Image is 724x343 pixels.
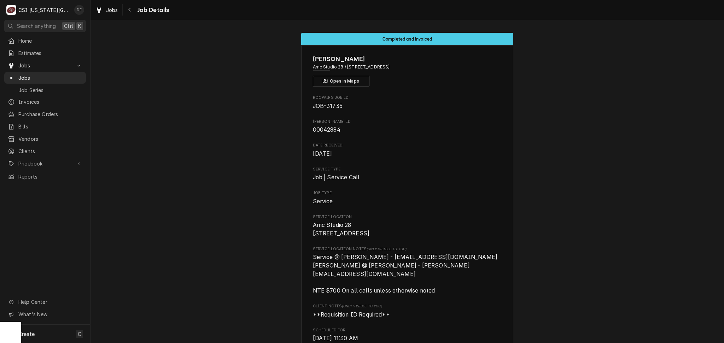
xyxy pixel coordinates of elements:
div: David Fannin's Avatar [74,5,84,15]
div: Roopairs Job ID [313,95,502,110]
div: [object Object] [313,246,502,295]
span: Roopairs Job ID [313,102,502,110]
span: Jobs [18,62,72,69]
span: Ctrl [64,22,73,30]
span: Vendors [18,135,82,143]
span: Service Type [313,167,502,172]
a: Job Series [4,84,86,96]
a: Clients [4,145,86,157]
span: Invoices [18,98,82,106]
a: Go to Help Center [4,296,86,308]
span: Reports [18,173,82,180]
span: [object Object] [313,311,502,319]
span: Clients [18,148,82,155]
span: (Only Visible to You) [367,247,407,251]
div: Job Type [313,190,502,205]
div: CSI Kansas City's Avatar [6,5,16,15]
span: Create [18,331,35,337]
span: K [78,22,81,30]
span: Address [313,64,502,70]
span: Service Location Notes [313,246,502,252]
div: Scheduled For [313,327,502,343]
span: Purchase Orders [18,110,82,118]
a: Go to What's New [4,308,86,320]
a: Go to Pricebook [4,158,86,169]
div: C [6,5,16,15]
button: Open in Maps [313,76,369,86]
span: [DATE] 11:30 AM [313,335,358,342]
span: Client Notes [313,303,502,309]
a: Estimates [4,47,86,59]
span: C [78,330,81,338]
span: (Only Visible to You) [342,304,382,308]
div: Date Received [313,143,502,158]
span: Scheduled For [313,334,502,343]
span: Service @ [PERSON_NAME] - [EMAIL_ADDRESS][DOMAIN_NAME] [PERSON_NAME] @ [PERSON_NAME] - [PERSON_NA... [313,254,499,294]
span: Help Center [18,298,82,306]
span: Jobs [106,6,118,14]
a: Purchase Orders [4,108,86,120]
button: Search anythingCtrlK [4,20,86,32]
a: Jobs [4,72,86,84]
span: Vivian PO ID [313,126,502,134]
span: What's New [18,311,82,318]
span: [DATE] [313,150,332,157]
a: Vendors [4,133,86,145]
span: Search anything [17,22,56,30]
span: Job Type [313,190,502,196]
a: Bills [4,121,86,132]
a: Home [4,35,86,47]
span: Name [313,54,502,64]
span: Estimates [18,49,82,57]
span: Date Received [313,143,502,148]
span: Job | Service Call [313,174,360,181]
div: Service Type [313,167,502,182]
span: Service Location [313,221,502,237]
button: Navigate back [124,4,135,16]
div: Client Information [313,54,502,86]
span: Scheduled For [313,327,502,333]
span: Date Received [313,150,502,158]
div: CSI [US_STATE][GEOGRAPHIC_DATA] [18,6,70,14]
div: Status [301,33,513,45]
span: [PERSON_NAME] ID [313,119,502,125]
div: DF [74,5,84,15]
span: Job Type [313,197,502,206]
a: Jobs [93,4,121,16]
a: Reports [4,171,86,182]
a: Invoices [4,96,86,108]
span: Roopairs Job ID [313,95,502,101]
span: Jobs [18,74,82,82]
a: Go to Jobs [4,60,86,71]
span: Completed and Invoiced [383,37,432,41]
div: [object Object] [313,303,502,319]
span: Home [18,37,82,44]
div: Service Location [313,214,502,238]
span: 00042884 [313,126,340,133]
span: JOB-31735 [313,103,343,109]
span: Bills [18,123,82,130]
span: Service [313,198,333,205]
span: Service Type [313,173,502,182]
span: Job Series [18,86,82,94]
span: Amc Studio 28 [STREET_ADDRESS] [313,222,370,237]
div: Vivian PO ID [313,119,502,134]
span: Pricebook [18,160,72,167]
span: **Requisition ID Required** [313,311,390,318]
span: Service Location [313,214,502,220]
span: [object Object] [313,253,502,295]
span: Job Details [135,5,169,15]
